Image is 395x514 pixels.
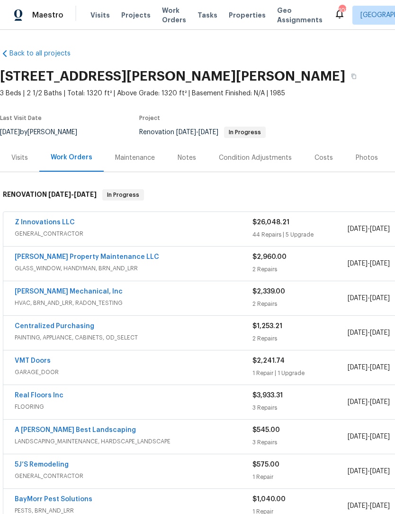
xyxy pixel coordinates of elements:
[15,358,51,364] a: VMT Doors
[348,364,368,371] span: [DATE]
[252,368,348,378] div: 1 Repair | 1 Upgrade
[178,153,196,163] div: Notes
[348,433,368,440] span: [DATE]
[252,496,286,503] span: $1,040.00
[162,6,186,25] span: Work Orders
[252,438,348,447] div: 3 Repairs
[90,10,110,20] span: Visits
[339,6,345,15] div: 103
[252,427,280,433] span: $545.00
[176,129,218,136] span: -
[252,461,279,468] span: $575.00
[3,189,97,201] h6: RENOVATION
[348,259,390,268] span: -
[252,288,285,295] span: $2,339.00
[370,330,390,336] span: [DATE]
[139,115,160,121] span: Project
[15,219,75,226] a: Z Innovations LLC
[252,219,289,226] span: $26,048.21
[370,503,390,509] span: [DATE]
[15,496,92,503] a: BayMorr Pest Solutions
[219,153,292,163] div: Condition Adjustments
[252,403,348,413] div: 3 Repairs
[15,264,252,273] span: GLASS_WINDOW, HANDYMAN, BRN_AND_LRR
[15,402,252,412] span: FLOORING
[197,12,217,18] span: Tasks
[252,392,283,399] span: $3,933.31
[348,468,368,475] span: [DATE]
[252,230,348,239] div: 44 Repairs | 5 Upgrade
[314,153,333,163] div: Costs
[252,265,348,274] div: 2 Repairs
[348,224,390,234] span: -
[370,364,390,371] span: [DATE]
[15,333,252,342] span: PAINTING, APPLIANCE, CABINETS, OD_SELECT
[252,472,348,482] div: 1 Repair
[225,129,265,135] span: In Progress
[252,334,348,343] div: 2 Repairs
[15,298,252,308] span: HVAC, BRN_AND_LRR, RADON_TESTING
[15,392,63,399] a: Real Floors Inc
[252,254,287,260] span: $2,960.00
[277,6,323,25] span: Geo Assignments
[229,10,266,20] span: Properties
[348,226,368,232] span: [DATE]
[252,358,285,364] span: $2,241.74
[48,191,71,198] span: [DATE]
[348,294,390,303] span: -
[51,153,92,162] div: Work Orders
[15,437,252,446] span: LANDSCAPING_MAINTENANCE, HARDSCAPE_LANDSCAPE
[15,254,159,260] a: [PERSON_NAME] Property Maintenance LLC
[348,467,390,476] span: -
[345,68,362,85] button: Copy Address
[348,328,390,338] span: -
[348,503,368,509] span: [DATE]
[348,432,390,441] span: -
[370,399,390,405] span: [DATE]
[370,468,390,475] span: [DATE]
[348,295,368,302] span: [DATE]
[370,260,390,267] span: [DATE]
[176,129,196,136] span: [DATE]
[348,330,368,336] span: [DATE]
[115,153,155,163] div: Maintenance
[11,153,28,163] div: Visits
[139,129,266,136] span: Renovation
[103,190,143,200] span: In Progress
[370,226,390,232] span: [DATE]
[370,433,390,440] span: [DATE]
[348,363,390,372] span: -
[15,471,252,481] span: GENERAL_CONTRACTOR
[252,299,348,309] div: 2 Repairs
[48,191,97,198] span: -
[15,367,252,377] span: GARAGE_DOOR
[15,427,136,433] a: A [PERSON_NAME] Best Landscaping
[15,323,94,330] a: Centralized Purchasing
[356,153,378,163] div: Photos
[348,397,390,407] span: -
[15,288,123,295] a: [PERSON_NAME] Mechanical, Inc
[32,10,63,20] span: Maestro
[348,399,368,405] span: [DATE]
[15,229,252,239] span: GENERAL_CONTRACTOR
[348,260,368,267] span: [DATE]
[74,191,97,198] span: [DATE]
[348,501,390,511] span: -
[198,129,218,136] span: [DATE]
[15,461,69,468] a: 5J’S Remodeling
[121,10,151,20] span: Projects
[252,323,282,330] span: $1,253.21
[370,295,390,302] span: [DATE]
